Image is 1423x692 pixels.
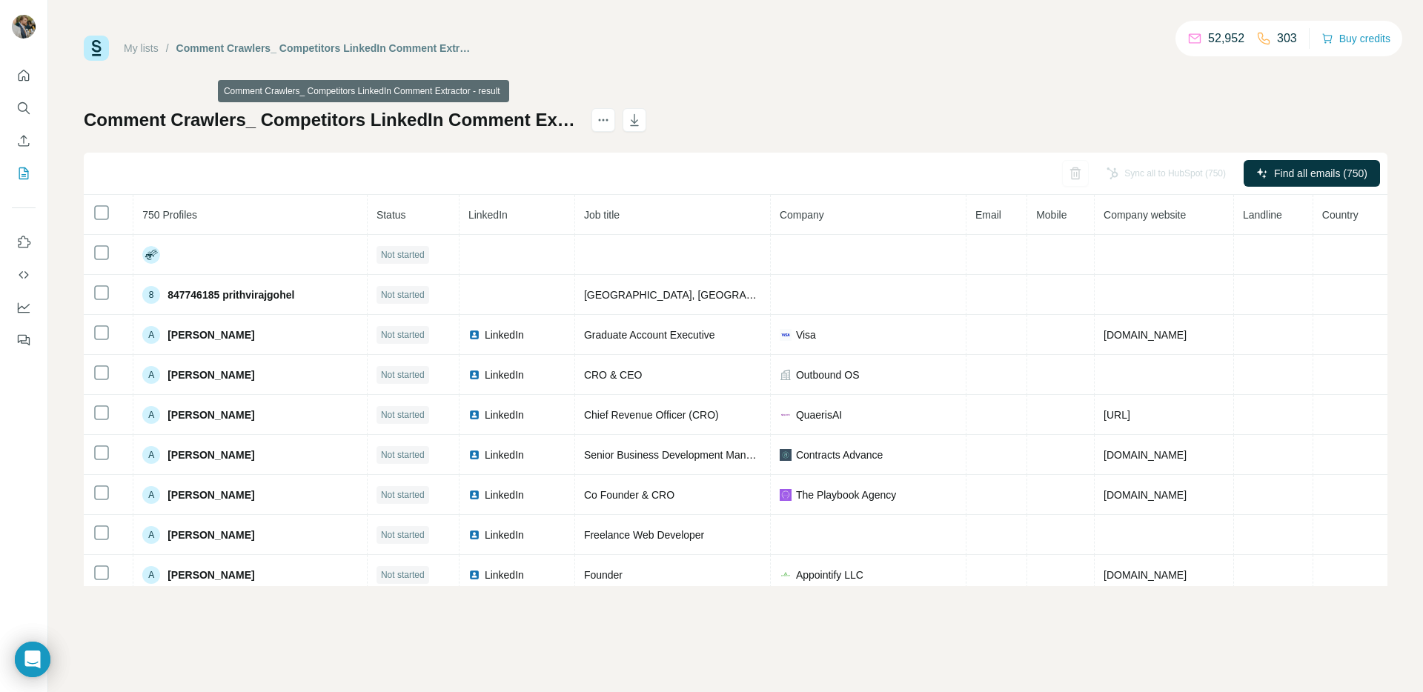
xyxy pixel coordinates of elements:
[1104,209,1186,221] span: Company website
[584,529,704,541] span: Freelance Web Developer
[381,328,425,342] span: Not started
[780,209,824,221] span: Company
[167,407,254,422] span: [PERSON_NAME]
[584,329,715,341] span: Graduate Account Executive
[1321,28,1390,49] button: Buy credits
[167,528,254,542] span: [PERSON_NAME]
[166,41,169,56] li: /
[377,209,406,221] span: Status
[142,526,160,544] div: A
[584,369,643,381] span: CRO & CEO
[381,568,425,582] span: Not started
[12,127,36,154] button: Enrich CSV
[584,449,767,461] span: Senior Business Development Manager
[1277,30,1297,47] p: 303
[468,569,480,581] img: LinkedIn logo
[142,286,160,304] div: 8
[1104,449,1187,461] span: [DOMAIN_NAME]
[381,408,425,422] span: Not started
[167,488,254,502] span: [PERSON_NAME]
[12,95,36,122] button: Search
[584,409,719,421] span: Chief Revenue Officer (CRO)
[796,327,816,342] span: Visa
[381,448,425,462] span: Not started
[485,488,524,502] span: LinkedIn
[468,529,480,541] img: LinkedIn logo
[796,488,896,502] span: The Playbook Agency
[780,569,792,581] img: company-logo
[485,448,524,462] span: LinkedIn
[468,329,480,341] img: LinkedIn logo
[780,489,792,501] img: company-logo
[485,568,524,582] span: LinkedIn
[12,160,36,187] button: My lists
[485,367,524,382] span: LinkedIn
[1104,329,1187,341] span: [DOMAIN_NAME]
[12,15,36,39] img: Avatar
[1244,160,1380,187] button: Find all emails (750)
[12,229,36,256] button: Use Surfe on LinkedIn
[485,528,524,542] span: LinkedIn
[1104,569,1187,581] span: [DOMAIN_NAME]
[12,62,36,89] button: Quick start
[142,406,160,424] div: A
[1243,209,1282,221] span: Landline
[796,448,883,462] span: Contracts Advance
[12,262,36,288] button: Use Surfe API
[468,409,480,421] img: LinkedIn logo
[381,488,425,502] span: Not started
[142,326,160,344] div: A
[468,449,480,461] img: LinkedIn logo
[381,528,425,542] span: Not started
[167,327,254,342] span: [PERSON_NAME]
[1322,209,1359,221] span: Country
[167,367,254,382] span: [PERSON_NAME]
[1104,489,1187,501] span: [DOMAIN_NAME]
[12,327,36,353] button: Feedback
[584,489,674,501] span: Co Founder & CRO
[1208,30,1244,47] p: 52,952
[142,209,197,221] span: 750 Profiles
[591,108,615,132] button: actions
[1036,209,1067,221] span: Mobile
[468,369,480,381] img: LinkedIn logo
[780,329,792,341] img: company-logo
[176,41,471,56] div: Comment Crawlers_ Competitors LinkedIn Comment Extractor - result
[468,209,508,221] span: LinkedIn
[780,409,792,421] img: company-logo
[796,407,842,422] span: QuaerisAI
[1104,409,1130,421] span: [URL]
[381,248,425,262] span: Not started
[796,367,860,382] span: Outbound OS
[485,407,524,422] span: LinkedIn
[1274,166,1367,181] span: Find all emails (750)
[780,449,792,461] img: company-logo
[142,566,160,584] div: A
[485,327,524,342] span: LinkedIn
[142,446,160,464] div: A
[84,108,578,132] h1: Comment Crawlers_ Competitors LinkedIn Comment Extractor - result
[796,568,863,582] span: Appointify LLC
[584,209,620,221] span: Job title
[84,36,109,61] img: Surfe Logo
[167,568,254,582] span: [PERSON_NAME]
[584,569,623,581] span: Founder
[15,642,50,677] div: Open Intercom Messenger
[124,42,159,54] a: My lists
[975,209,1001,221] span: Email
[167,287,294,302] span: 847746185 prithvirajgohel
[381,288,425,302] span: Not started
[142,486,160,504] div: A
[381,368,425,382] span: Not started
[142,366,160,384] div: A
[468,489,480,501] img: LinkedIn logo
[167,448,254,462] span: [PERSON_NAME]
[12,294,36,321] button: Dashboard
[584,289,806,301] span: [GEOGRAPHIC_DATA], [GEOGRAPHIC_DATA]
